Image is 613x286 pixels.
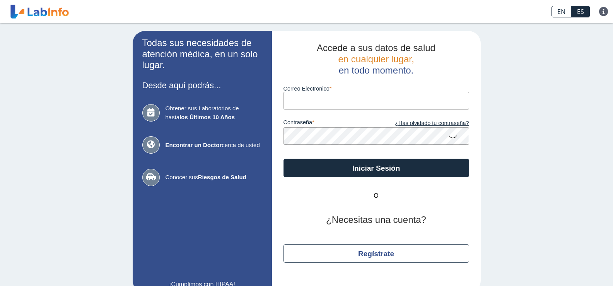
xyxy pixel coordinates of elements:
a: ES [571,6,590,17]
a: EN [552,6,571,17]
span: Conocer sus [166,173,262,182]
a: ¿Has olvidado tu contraseña? [376,119,469,128]
span: en cualquier lugar, [338,54,414,64]
label: contraseña [283,119,376,128]
span: Obtener sus Laboratorios de hasta [166,104,262,122]
h2: Todas sus necesidades de atención médica, en un solo lugar. [142,38,262,71]
span: cerca de usted [166,141,262,150]
h2: ¿Necesitas una cuenta? [283,214,469,226]
button: Regístrate [283,244,469,263]
b: Encontrar un Doctor [166,142,222,148]
b: Riesgos de Salud [198,174,246,180]
span: en todo momento. [339,65,413,75]
b: los Últimos 10 Años [179,114,235,120]
span: O [353,191,400,200]
span: Accede a sus datos de salud [317,43,435,53]
button: Iniciar Sesión [283,159,469,177]
h3: Desde aquí podrás... [142,80,262,90]
label: Correo Electronico [283,86,469,92]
